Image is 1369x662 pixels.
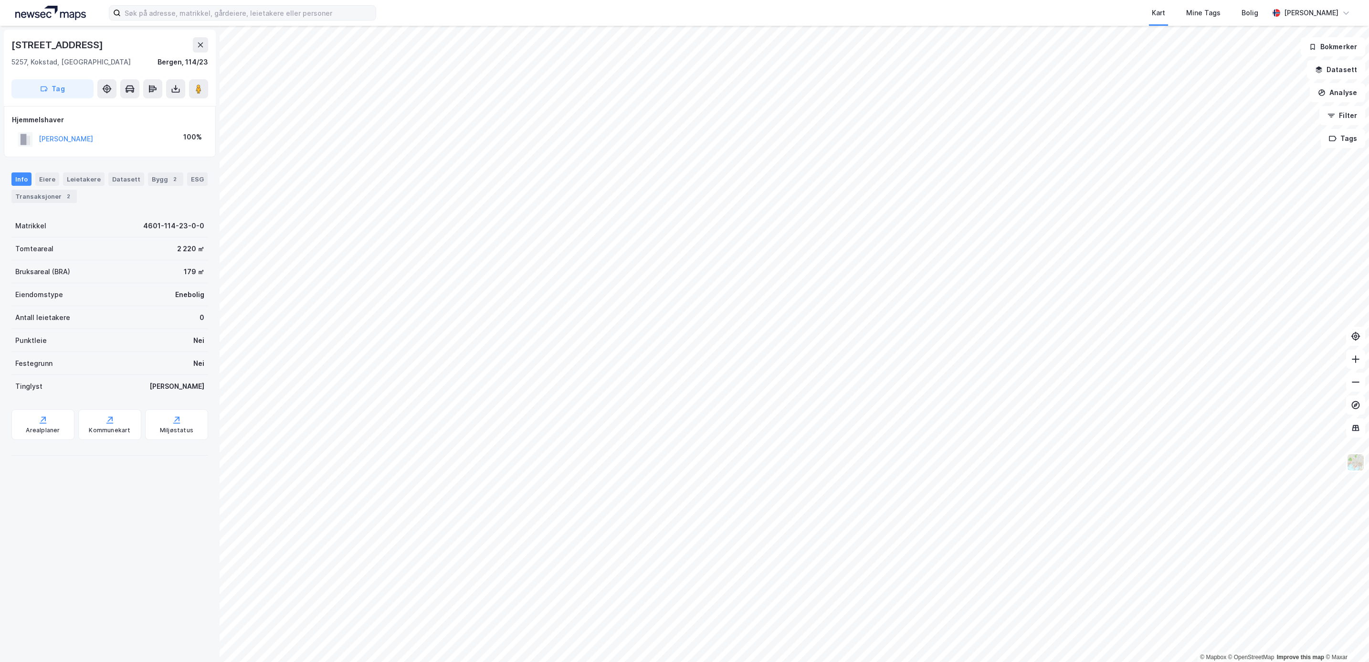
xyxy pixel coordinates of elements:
[89,427,130,434] div: Kommunekart
[63,172,105,186] div: Leietakere
[183,131,202,143] div: 100%
[200,312,204,323] div: 0
[15,243,53,255] div: Tomteareal
[1277,654,1324,661] a: Improve this map
[1321,129,1365,148] button: Tags
[184,266,204,278] div: 179 ㎡
[15,289,63,300] div: Eiendomstype
[15,335,47,346] div: Punktleie
[148,172,183,186] div: Bygg
[1321,616,1369,662] div: Kontrollprogram for chat
[15,358,53,369] div: Festegrunn
[175,289,204,300] div: Enebolig
[149,381,204,392] div: [PERSON_NAME]
[11,56,131,68] div: 5257, Kokstad, [GEOGRAPHIC_DATA]
[160,427,193,434] div: Miljøstatus
[15,312,70,323] div: Antall leietakere
[1307,60,1365,79] button: Datasett
[143,220,204,232] div: 4601-114-23-0-0
[1152,7,1165,19] div: Kart
[15,381,42,392] div: Tinglyst
[15,6,86,20] img: logo.a4113a55bc3d86da70a041830d287a7e.svg
[1319,106,1365,125] button: Filter
[63,192,73,201] div: 2
[1321,616,1369,662] iframe: Chat Widget
[1228,654,1274,661] a: OpenStreetMap
[11,190,77,203] div: Transaksjoner
[12,114,208,126] div: Hjemmelshaver
[158,56,208,68] div: Bergen, 114/23
[177,243,204,255] div: 2 220 ㎡
[108,172,144,186] div: Datasett
[26,427,60,434] div: Arealplaner
[1284,7,1338,19] div: [PERSON_NAME]
[121,6,376,20] input: Søk på adresse, matrikkel, gårdeiere, leietakere eller personer
[193,335,204,346] div: Nei
[1301,37,1365,56] button: Bokmerker
[11,172,32,186] div: Info
[1200,654,1226,661] a: Mapbox
[170,174,179,184] div: 2
[11,79,94,98] button: Tag
[1310,83,1365,102] button: Analyse
[35,172,59,186] div: Eiere
[1186,7,1221,19] div: Mine Tags
[1242,7,1258,19] div: Bolig
[15,266,70,278] div: Bruksareal (BRA)
[187,172,208,186] div: ESG
[1347,453,1365,471] img: Z
[11,37,105,53] div: [STREET_ADDRESS]
[193,358,204,369] div: Nei
[15,220,46,232] div: Matrikkel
